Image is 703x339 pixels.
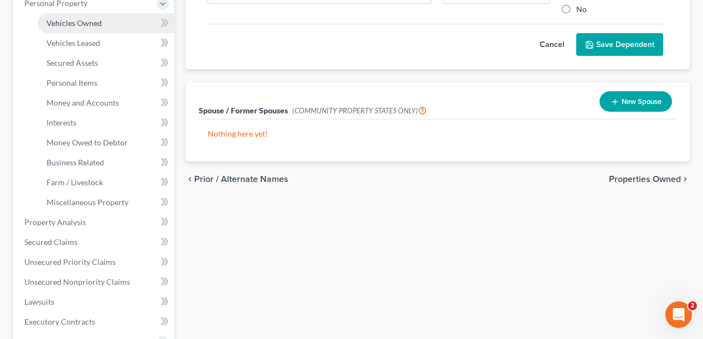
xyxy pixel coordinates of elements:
span: Lawsuits [24,297,54,306]
span: Farm / Livestock [46,178,103,187]
span: Property Analysis [24,217,86,227]
a: Business Related [38,153,174,173]
span: Money and Accounts [46,98,119,107]
a: Unsecured Priority Claims [15,252,174,272]
span: Interests [46,118,76,127]
a: Vehicles Leased [38,33,174,53]
span: Miscellaneous Property [46,197,128,207]
span: Prior / Alternate Names [194,175,288,184]
a: Unsecured Nonpriority Claims [15,272,174,292]
span: Business Related [46,158,104,167]
span: Vehicles Leased [46,38,100,48]
a: Money and Accounts [38,93,174,113]
i: chevron_right [681,175,690,184]
a: Money Owed to Debtor [38,133,174,153]
button: Properties Owned chevron_right [609,175,690,184]
iframe: Intercom live chat [665,301,692,328]
span: Secured Claims [24,237,77,247]
span: Executory Contracts [24,317,95,326]
span: Money Owed to Debtor [46,138,128,147]
span: (COMMUNITY PROPERTY STATES ONLY) [292,106,427,115]
i: chevron_left [185,175,194,184]
p: Nothing here yet! [208,128,668,139]
span: 2 [688,301,697,310]
button: Save Dependent [576,33,663,56]
span: Personal Items [46,78,97,87]
a: Lawsuits [15,292,174,312]
a: Farm / Livestock [38,173,174,192]
a: Secured Claims [15,232,174,252]
a: Miscellaneous Property [38,192,174,212]
span: Vehicles Owned [46,18,102,28]
span: Properties Owned [609,175,681,184]
button: New Spouse [599,91,672,112]
span: Secured Assets [46,58,98,67]
span: Unsecured Nonpriority Claims [24,277,130,286]
button: chevron_left Prior / Alternate Names [185,175,288,184]
span: Spouse / Former Spouses [199,106,288,115]
a: Vehicles Owned [38,13,174,33]
a: Property Analysis [15,212,174,232]
a: Secured Assets [38,53,174,73]
a: Executory Contracts [15,312,174,332]
span: Unsecured Priority Claims [24,257,116,267]
a: Personal Items [38,73,174,93]
button: Cancel [528,34,576,56]
label: No [576,4,587,15]
a: Interests [38,113,174,133]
